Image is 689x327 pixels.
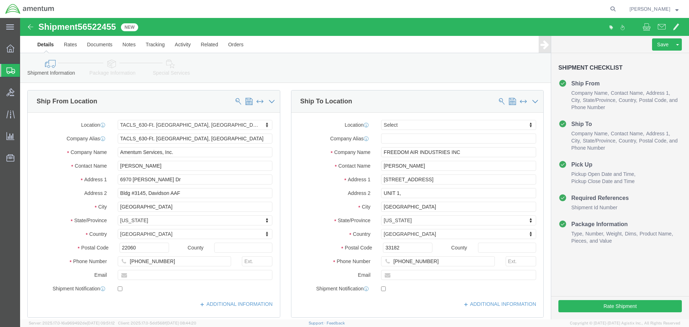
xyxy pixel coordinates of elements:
a: Feedback [327,321,345,325]
a: Support [309,321,327,325]
button: [PERSON_NAME] [629,5,679,13]
iframe: FS Legacy Container [20,18,689,319]
span: [DATE] 08:44:20 [166,321,196,325]
span: Copyright © [DATE]-[DATE] Agistix Inc., All Rights Reserved [570,320,680,326]
span: Server: 2025.17.0-16a969492de [29,321,115,325]
span: Client: 2025.17.0-5dd568f [118,321,196,325]
span: Bobby Allison [629,5,670,13]
span: [DATE] 09:51:12 [87,321,115,325]
img: logo [5,4,55,14]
